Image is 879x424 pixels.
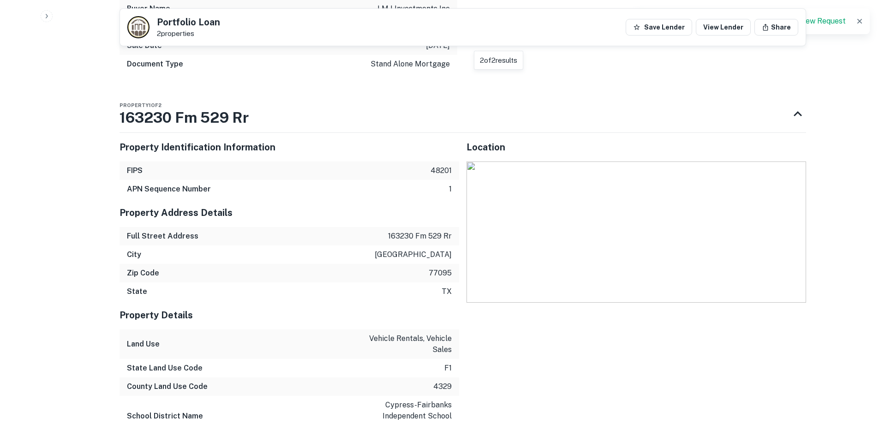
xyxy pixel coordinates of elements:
[480,55,517,66] p: 2 of 2 results
[377,3,450,14] p: i m i investments inc
[626,19,692,36] button: Save Lender
[444,363,452,374] p: f1
[433,381,452,392] p: 4329
[127,411,203,422] h6: School District Name
[157,18,220,27] h5: Portfolio Loan
[442,286,452,297] p: tx
[127,286,147,297] h6: State
[127,184,211,195] h6: APN Sequence Number
[466,140,806,154] h5: Location
[120,140,459,154] h5: Property Identification Information
[431,165,452,176] p: 48201
[375,249,452,260] p: [GEOGRAPHIC_DATA]
[120,206,459,220] h5: Property Address Details
[369,333,452,355] p: vehicle rentals, vehicle sales
[449,184,452,195] p: 1
[754,19,798,36] button: Share
[388,231,452,242] p: 163230 fm 529 rr
[120,102,161,108] span: Property 1 of 2
[120,107,249,129] h3: 163230 Fm 529 Rr
[127,381,208,392] h6: County Land Use Code
[127,59,183,70] h6: Document Type
[127,268,159,279] h6: Zip Code
[120,308,459,322] h5: Property Details
[127,339,160,350] h6: Land Use
[127,165,143,176] h6: FIPS
[371,59,450,70] p: stand alone mortgage
[157,30,220,38] p: 2 properties
[127,363,203,374] h6: State Land Use Code
[833,350,879,394] iframe: Chat Widget
[429,268,452,279] p: 77095
[127,249,141,260] h6: City
[127,231,198,242] h6: Full Street Address
[696,19,751,36] a: View Lender
[120,96,806,132] div: Property1of2163230 Fm 529 Rr
[799,17,846,25] a: View Request
[127,3,170,14] h6: Buyer Name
